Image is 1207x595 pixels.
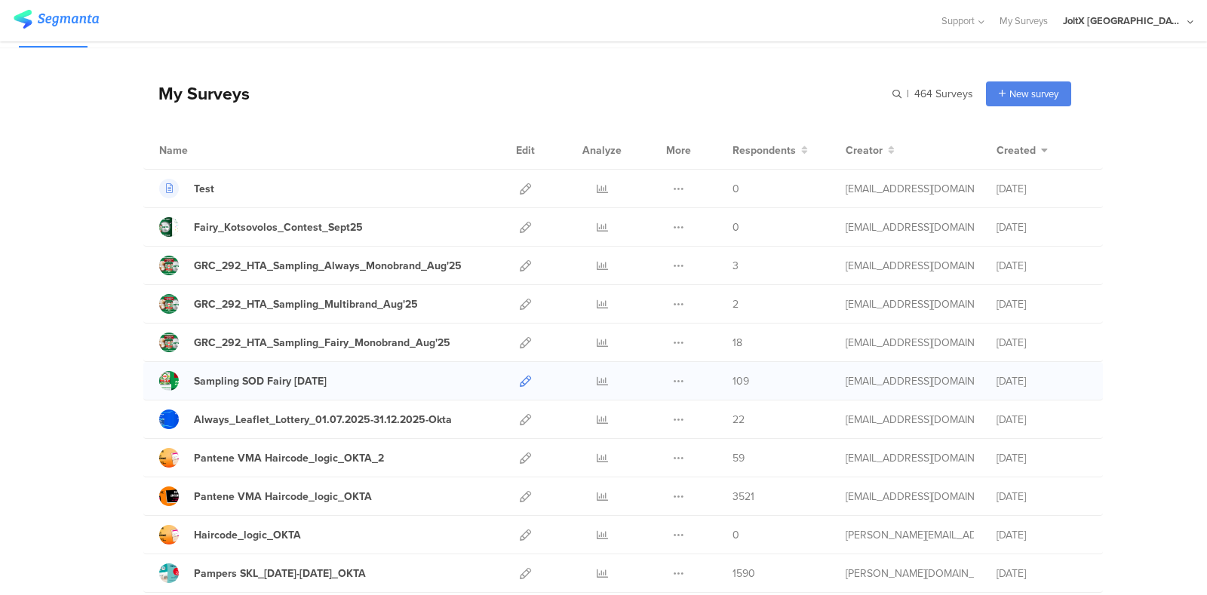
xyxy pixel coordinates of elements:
[732,373,749,389] span: 109
[194,258,462,274] div: GRC_292_HTA_Sampling_Always_Monobrand_Aug'25
[846,412,974,428] div: betbeder.mb@pg.com
[732,335,742,351] span: 18
[579,131,625,169] div: Analyze
[997,181,1087,197] div: [DATE]
[997,489,1087,505] div: [DATE]
[14,10,99,29] img: segmanta logo
[159,179,214,198] a: Test
[194,450,384,466] div: Pantene VMA Haircode_logic_OKTA_2
[159,143,250,158] div: Name
[194,527,301,543] div: Haircode_logic_OKTA
[159,409,452,429] a: Always_Leaflet_Lottery_01.07.2025-31.12.2025-Okta
[997,143,1036,158] span: Created
[846,143,895,158] button: Creator
[997,450,1087,466] div: [DATE]
[194,219,363,235] div: Fairy_Kotsovolos_Contest_Sept25
[846,219,974,235] div: betbeder.mb@pg.com
[732,489,754,505] span: 3521
[159,371,327,391] a: Sampling SOD Fairy [DATE]
[914,86,973,102] span: 464 Surveys
[194,489,372,505] div: Pantene VMA Haircode_logic_OKTA
[941,14,975,28] span: Support
[997,335,1087,351] div: [DATE]
[846,143,883,158] span: Creator
[732,566,755,581] span: 1590
[846,335,974,351] div: gheorghe.a.4@pg.com
[732,143,808,158] button: Respondents
[846,566,974,581] div: skora.es@pg.com
[159,256,462,275] a: GRC_292_HTA_Sampling_Always_Monobrand_Aug'25
[194,566,366,581] div: Pampers SKL_8May25-21May25_OKTA
[846,258,974,274] div: gheorghe.a.4@pg.com
[732,181,739,197] span: 0
[194,296,418,312] div: GRC_292_HTA_Sampling_Multibrand_Aug'25
[194,335,450,351] div: GRC_292_HTA_Sampling_Fairy_Monobrand_Aug'25
[194,181,214,197] div: Test
[846,527,974,543] div: arvanitis.a@pg.com
[846,296,974,312] div: gheorghe.a.4@pg.com
[846,181,974,197] div: support@segmanta.com
[997,296,1087,312] div: [DATE]
[662,131,695,169] div: More
[997,566,1087,581] div: [DATE]
[846,450,974,466] div: baroutis.db@pg.com
[846,373,974,389] div: gheorghe.a.4@pg.com
[732,219,739,235] span: 0
[997,412,1087,428] div: [DATE]
[997,527,1087,543] div: [DATE]
[732,296,739,312] span: 2
[732,412,745,428] span: 22
[159,448,384,468] a: Pantene VMA Haircode_logic_OKTA_2
[143,81,250,106] div: My Surveys
[509,131,542,169] div: Edit
[1009,87,1058,101] span: New survey
[997,373,1087,389] div: [DATE]
[159,486,372,506] a: Pantene VMA Haircode_logic_OKTA
[732,527,739,543] span: 0
[159,563,366,583] a: Pampers SKL_[DATE]-[DATE]_OKTA
[194,373,327,389] div: Sampling SOD Fairy Aug'25
[997,143,1048,158] button: Created
[159,217,363,237] a: Fairy_Kotsovolos_Contest_Sept25
[732,450,745,466] span: 59
[732,258,739,274] span: 3
[159,525,301,544] a: Haircode_logic_OKTA
[1063,14,1184,28] div: JoltX [GEOGRAPHIC_DATA]
[846,489,974,505] div: baroutis.db@pg.com
[194,412,452,428] div: Always_Leaflet_Lottery_01.07.2025-31.12.2025-Okta
[159,333,450,352] a: GRC_292_HTA_Sampling_Fairy_Monobrand_Aug'25
[159,294,418,314] a: GRC_292_HTA_Sampling_Multibrand_Aug'25
[732,143,796,158] span: Respondents
[997,258,1087,274] div: [DATE]
[904,86,911,102] span: |
[997,219,1087,235] div: [DATE]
